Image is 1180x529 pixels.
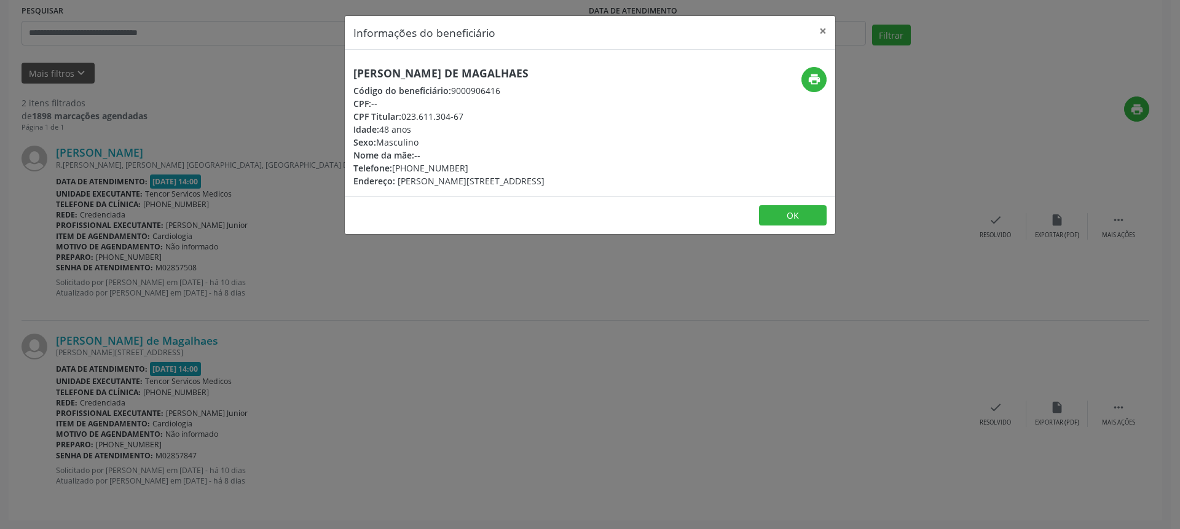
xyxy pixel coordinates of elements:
span: CPF: [353,98,371,109]
span: Código do beneficiário: [353,85,451,96]
button: OK [759,205,827,226]
div: 48 anos [353,123,545,136]
h5: [PERSON_NAME] de Magalhaes [353,67,545,80]
div: 023.611.304-67 [353,110,545,123]
span: CPF Titular: [353,111,401,122]
div: [PHONE_NUMBER] [353,162,545,174]
h5: Informações do beneficiário [353,25,495,41]
button: Close [811,16,835,46]
div: -- [353,97,545,110]
button: print [801,67,827,92]
div: Masculino [353,136,545,149]
span: Idade: [353,123,379,135]
span: Sexo: [353,136,376,148]
div: 9000906416 [353,84,545,97]
span: Telefone: [353,162,392,174]
div: -- [353,149,545,162]
span: Nome da mãe: [353,149,414,161]
span: [PERSON_NAME][STREET_ADDRESS] [398,175,545,187]
span: Endereço: [353,175,395,187]
i: print [808,72,821,86]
